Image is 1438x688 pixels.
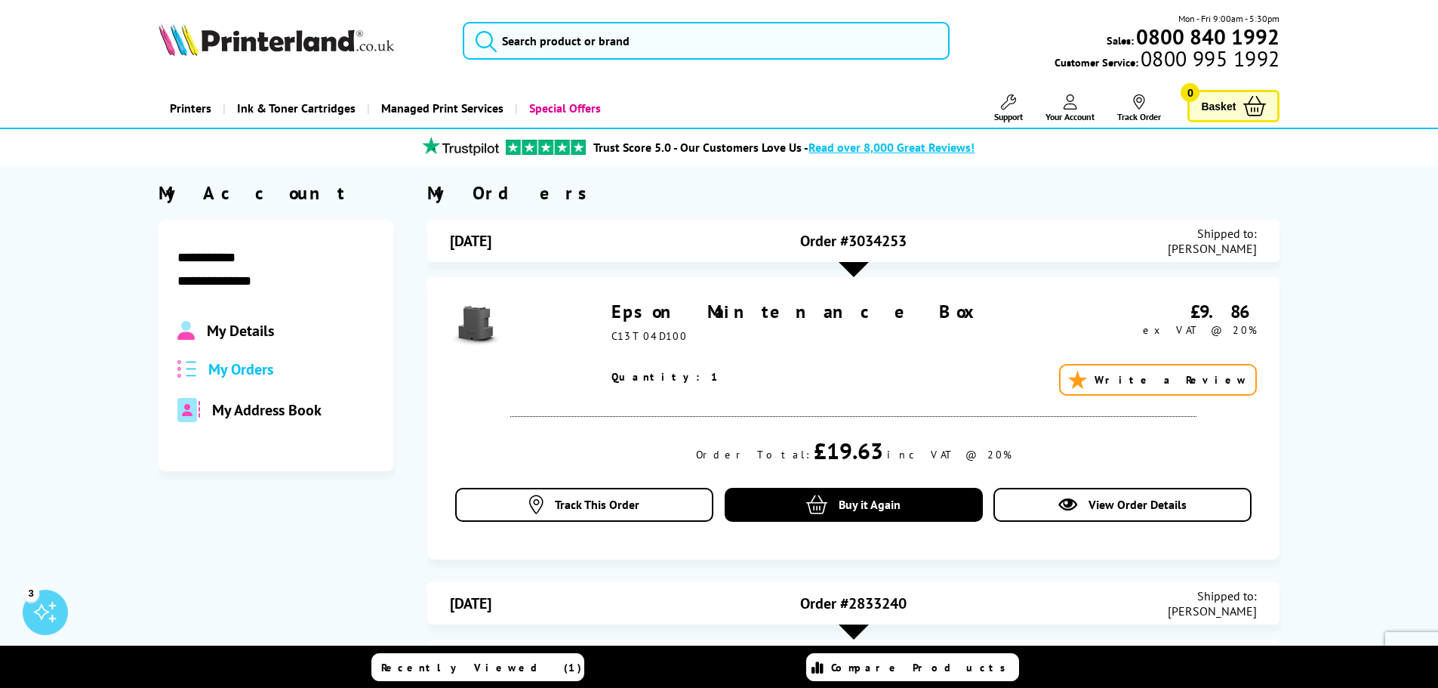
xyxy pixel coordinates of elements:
[839,497,901,512] span: Buy it Again
[1178,11,1279,26] span: Mon - Fri 9:00am - 5:30pm
[506,140,586,155] img: trustpilot rating
[159,89,223,128] a: Printers
[1168,603,1257,619] span: [PERSON_NAME]
[177,398,200,422] img: address-book-duotone-solid.svg
[1168,226,1257,241] span: Shipped to:
[159,23,394,56] img: Printerland Logo
[177,360,197,378] img: all-order.svg
[1064,300,1258,323] div: £9.86
[159,181,394,205] div: My Account
[455,488,713,522] a: Track This Order
[450,300,503,353] img: Epson Maintenance Box
[611,370,720,384] span: Quantity: 1
[1181,83,1199,102] span: 0
[831,661,1014,674] span: Compare Products
[1055,51,1279,69] span: Customer Service:
[994,111,1023,122] span: Support
[1095,373,1248,387] span: Write a Review
[814,436,883,465] div: £19.63
[450,231,491,251] span: [DATE]
[208,359,273,379] span: My Orders
[212,400,322,420] span: My Address Book
[1134,29,1279,44] a: 0800 840 1992
[237,89,356,128] span: Ink & Toner Cartridges
[1089,497,1187,512] span: View Order Details
[611,329,1064,343] div: C13T04D100
[223,89,367,128] a: Ink & Toner Cartridges
[463,22,950,60] input: Search product or brand
[611,300,984,323] a: Epson Maintenance Box
[1059,364,1257,396] a: Write a Review
[1117,94,1161,122] a: Track Order
[367,89,515,128] a: Managed Print Services
[1187,90,1279,122] a: Basket 0
[1107,33,1134,48] span: Sales:
[806,653,1019,681] a: Compare Products
[23,585,39,601] div: 3
[1136,23,1279,51] b: 0800 840 1992
[159,23,445,59] a: Printerland Logo
[696,448,810,461] div: Order Total:
[808,140,975,155] span: Read over 8,000 Great Reviews!
[515,89,612,128] a: Special Offers
[593,140,975,155] a: Trust Score 5.0 - Our Customers Love Us -Read over 8,000 Great Reviews!
[207,321,274,341] span: My Details
[800,231,907,251] span: Order #3034253
[1045,111,1095,122] span: Your Account
[887,448,1012,461] div: inc VAT @ 20%
[450,594,491,613] span: [DATE]
[1045,94,1095,122] a: Your Account
[427,181,1279,205] div: My Orders
[1201,96,1236,116] span: Basket
[994,94,1023,122] a: Support
[371,653,584,681] a: Recently Viewed (1)
[381,661,582,674] span: Recently Viewed (1)
[800,594,907,613] span: Order #2833240
[177,321,195,341] img: Profile.svg
[1168,588,1257,603] span: Shipped to:
[725,488,983,522] a: Buy it Again
[1138,51,1279,66] span: 0800 995 1992
[1168,241,1257,256] span: [PERSON_NAME]
[555,497,639,512] span: Track This Order
[993,488,1252,522] a: View Order Details
[415,137,506,156] img: trustpilot rating
[1064,323,1258,337] div: ex VAT @ 20%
